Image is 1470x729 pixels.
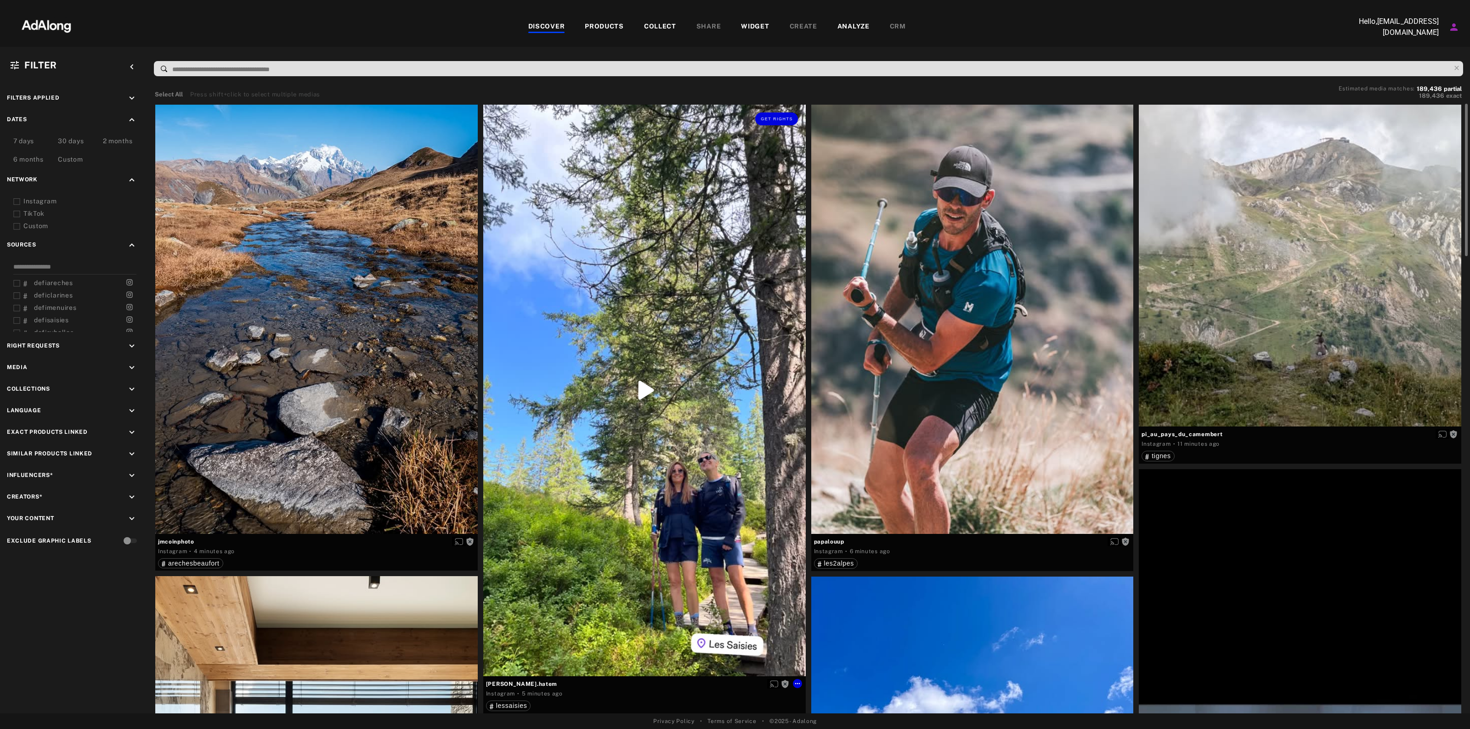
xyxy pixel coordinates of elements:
i: keyboard_arrow_down [127,492,137,502]
i: keyboard_arrow_down [127,341,137,351]
span: 189,436 [1419,92,1444,99]
i: keyboard_arrow_down [127,384,137,394]
span: Media [7,364,28,370]
span: les2alpes [824,560,854,567]
span: Filters applied [7,95,60,101]
button: 189,436exact [1339,91,1462,101]
button: Enable diffusion on this media [1108,537,1121,546]
span: arechesbeaufort [168,560,220,567]
i: keyboard_arrow_up [127,240,137,250]
button: Enable diffusion on this media [452,537,466,546]
div: WIDGET [741,22,769,33]
a: Privacy Policy [653,717,695,725]
span: © 2025 - Adalong [769,717,817,725]
span: Your Content [7,515,54,522]
span: defisybelles [34,329,73,336]
span: · [845,548,848,555]
span: · [1173,440,1176,448]
span: Rights not requested [1121,538,1130,544]
div: Instagram [23,196,140,206]
time: 2025-08-26T10:21:28.000Z [850,548,890,555]
span: Collections [7,386,50,392]
button: Account settings [1446,19,1462,35]
div: PRODUCTS [585,22,624,33]
div: Widget de chat [1424,685,1470,729]
div: lessaisies [490,702,527,709]
button: Get rights [755,112,797,125]
time: 2025-08-26T10:23:19.000Z [194,548,235,555]
button: Enable diffusion on this media [1436,429,1449,439]
span: tignes [1152,452,1171,460]
span: Estimated media matches: [1339,85,1415,92]
span: defiareches [34,279,73,286]
span: · [189,548,192,555]
div: les2alpes [818,560,854,566]
span: pi_au_pays_du_camembert [1142,430,1459,438]
span: • [700,717,702,725]
span: [PERSON_NAME].hatem [486,680,803,688]
span: • [762,717,764,725]
span: Dates [7,116,27,123]
div: DISCOVER [528,22,565,33]
i: keyboard_arrow_down [127,471,137,481]
span: Rights not requested [1449,431,1458,437]
span: Filter [24,60,57,71]
span: Influencers* [7,472,53,478]
button: Select All [155,90,183,99]
time: 2025-08-26T10:22:09.000Z [522,690,563,697]
div: Custom [23,221,140,231]
i: keyboard_arrow_down [127,93,137,103]
div: Instagram [158,547,187,555]
div: CRM [890,22,906,33]
div: 6 months [13,155,44,166]
i: keyboard_arrow_up [127,175,137,185]
i: keyboard_arrow_down [127,449,137,459]
p: Hello, [EMAIL_ADDRESS][DOMAIN_NAME] [1347,16,1439,38]
div: TikTok [23,209,140,219]
div: ANALYZE [837,22,870,33]
a: Terms of Service [707,717,756,725]
button: Enable diffusion on this media [767,679,781,689]
span: · [517,690,520,697]
span: jmcoinphoto [158,538,475,546]
span: Rights not requested [466,538,474,544]
div: CREATE [790,22,817,33]
div: 30 days [58,136,84,147]
div: tignes [1145,453,1171,459]
span: Creators* [7,493,42,500]
div: 7 days [13,136,34,147]
div: COLLECT [644,22,676,33]
span: Sources [7,241,36,248]
i: keyboard_arrow_down [127,363,137,373]
span: Get rights [761,117,793,121]
div: Press shift+click to select multiple medias [190,90,320,99]
div: Instagram [486,690,515,698]
span: defisaisies [34,316,69,324]
img: 63233d7d88ed69de3c212112c67096b6.png [6,11,87,39]
i: keyboard_arrow_down [127,514,137,524]
time: 2025-08-26T10:16:18.000Z [1177,441,1220,447]
div: Custom [58,155,83,166]
span: Similar Products Linked [7,450,92,457]
div: arechesbeaufort [162,560,220,566]
span: Right Requests [7,342,60,349]
i: keyboard_arrow_down [127,406,137,416]
span: Exact Products Linked [7,429,88,435]
span: Network [7,176,38,183]
span: 189,436 [1417,85,1442,92]
span: defimenuires [34,304,76,311]
div: Instagram [1142,440,1170,448]
span: lessaisies [496,702,527,709]
span: Rights not requested [781,680,789,687]
div: Exclude Graphic Labels [7,537,91,545]
button: 189,436partial [1417,87,1462,91]
i: keyboard_arrow_left [127,62,137,72]
iframe: Chat Widget [1424,685,1470,729]
i: keyboard_arrow_up [127,115,137,125]
span: deficlarines [34,292,73,299]
span: papalouup [814,538,1131,546]
div: SHARE [696,22,721,33]
div: 2 months [103,136,133,147]
span: Language [7,407,41,414]
i: keyboard_arrow_down [127,427,137,437]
